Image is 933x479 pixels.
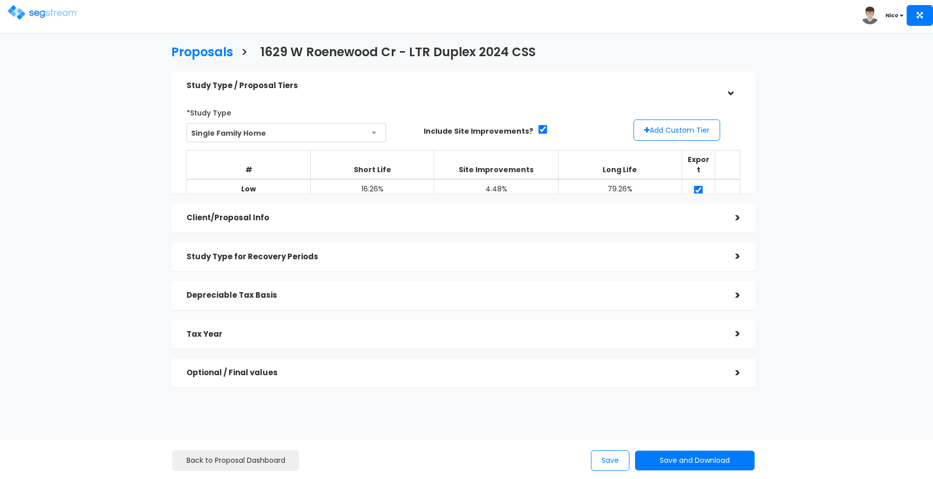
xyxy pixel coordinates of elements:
button: Save [591,450,629,471]
div: > [720,288,740,303]
span: Single Family Home [187,124,386,143]
span: Single Family Home [186,123,386,142]
div: > [720,326,740,342]
div: > [722,76,738,96]
td: 16.26% [311,179,434,202]
h5: Tax Year [186,330,720,339]
th: # [186,150,310,179]
img: avatar.png [861,7,879,24]
a: 1629 W Roenewood Cr - LTR Duplex 2024 CSS [253,35,536,66]
h5: Study Type / Proposal Tiers [186,82,720,90]
b: Nico [885,12,899,19]
h5: Depreciable Tax Basis [186,291,720,300]
b: Low [241,184,256,194]
button: Add Custom Tier [633,119,720,141]
h5: Client/Proposal Info [186,214,720,222]
label: Include Site Improvements? [424,126,533,136]
th: Export [682,150,715,179]
label: *Study Type [186,104,231,118]
div: > [720,365,740,381]
div: > [720,210,740,226]
h5: Study Type for Recovery Periods [186,253,720,261]
a: Back to Proposal Dashboard [172,450,299,471]
td: 79.26% [558,179,682,202]
th: Site Improvements [434,150,558,179]
th: Long Life [558,150,682,179]
h3: > [241,46,248,61]
img: logo.png [8,5,79,20]
h3: Proposals [171,46,233,61]
h3: 1629 W Roenewood Cr - LTR Duplex 2024 CSS [260,46,536,61]
th: Short Life [311,150,434,179]
h5: Optional / Final values [186,369,720,377]
button: Save and Download [635,451,755,470]
a: Proposals [164,35,233,66]
td: 4.48% [434,179,558,202]
div: > [720,249,740,264]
